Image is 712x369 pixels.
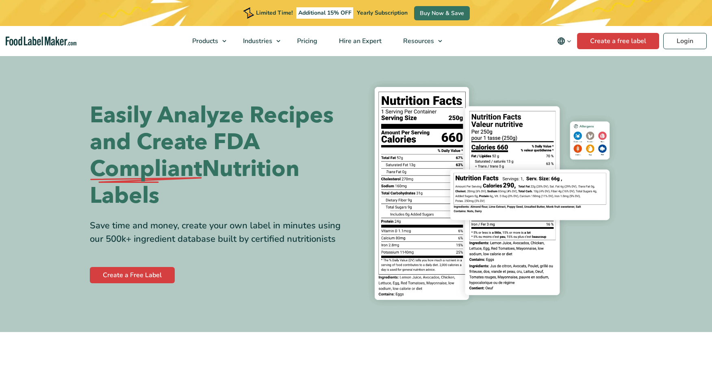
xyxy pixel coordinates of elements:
a: Buy Now & Save [414,6,470,20]
a: Industries [232,26,284,56]
div: Save time and money, create your own label in minutes using our 500k+ ingredient database built b... [90,219,350,246]
span: Limited Time! [256,9,293,17]
a: Food Label Maker homepage [6,37,77,46]
span: Industries [241,37,273,46]
span: Resources [401,37,435,46]
span: Compliant [90,156,202,182]
span: Yearly Subscription [357,9,408,17]
span: Additional 15% OFF [296,7,354,19]
a: Hire an Expert [328,26,391,56]
a: Create a Free Label [90,267,175,283]
a: Login [663,33,707,49]
h1: Easily Analyze Recipes and Create FDA Nutrition Labels [90,102,350,209]
button: Change language [551,33,577,49]
a: Resources [393,26,446,56]
span: Pricing [295,37,318,46]
a: Create a free label [577,33,659,49]
a: Products [182,26,230,56]
span: Products [190,37,219,46]
span: Hire an Expert [336,37,382,46]
a: Pricing [287,26,326,56]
